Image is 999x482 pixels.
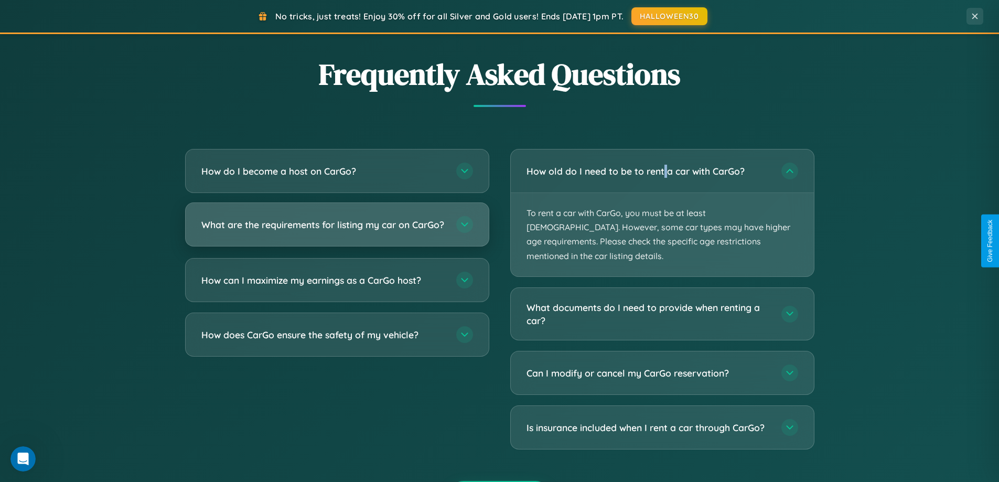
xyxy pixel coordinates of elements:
h3: How old do I need to be to rent a car with CarGo? [527,165,771,178]
span: No tricks, just treats! Enjoy 30% off for all Silver and Gold users! Ends [DATE] 1pm PT. [275,11,624,22]
h3: How do I become a host on CarGo? [201,165,446,178]
h3: How can I maximize my earnings as a CarGo host? [201,274,446,287]
h3: Is insurance included when I rent a car through CarGo? [527,421,771,434]
button: HALLOWEEN30 [631,7,707,25]
iframe: Intercom live chat [10,446,36,472]
div: Give Feedback [986,220,994,262]
p: To rent a car with CarGo, you must be at least [DEMOGRAPHIC_DATA]. However, some car types may ha... [511,193,814,276]
h3: What are the requirements for listing my car on CarGo? [201,218,446,231]
h3: Can I modify or cancel my CarGo reservation? [527,367,771,380]
h3: How does CarGo ensure the safety of my vehicle? [201,328,446,341]
h3: What documents do I need to provide when renting a car? [527,301,771,327]
h2: Frequently Asked Questions [185,54,814,94]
